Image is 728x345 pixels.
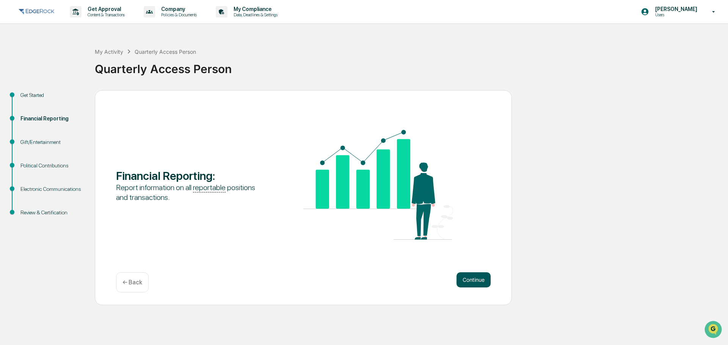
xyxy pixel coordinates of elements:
span: Data Lookup [15,110,48,117]
div: Start new chat [26,58,124,66]
div: We're available if you need us! [26,66,96,72]
div: Political Contributions [20,162,83,170]
div: Quarterly Access Person [95,56,724,76]
p: How can we help? [8,16,138,28]
a: 🗄️Attestations [52,92,97,106]
p: Get Approval [82,6,129,12]
div: Financial Reporting : [116,169,266,183]
div: Financial Reporting [20,115,83,123]
p: Content & Transactions [82,12,129,17]
a: 🖐️Preclearance [5,92,52,106]
div: Gift/Entertainment [20,138,83,146]
div: 🔎 [8,111,14,117]
p: ← Back [122,279,142,286]
u: reportable [193,183,226,192]
span: Attestations [63,95,94,103]
div: Electronic Communications [20,185,83,193]
span: Pylon [75,128,92,134]
img: logo [18,7,55,16]
div: 🖐️ [8,96,14,102]
button: Continue [457,272,491,287]
div: Review & Certification [20,209,83,217]
div: 🗄️ [55,96,61,102]
div: My Activity [95,48,123,55]
img: Financial Reporting [303,130,453,240]
div: Quarterly Access Person [135,48,196,55]
img: 1746055101610-c473b297-6a78-478c-a979-82029cc54cd1 [8,58,21,72]
div: Get Started [20,91,83,99]
p: [PERSON_NAME] [649,6,701,12]
a: 🔎Data Lookup [5,107,51,120]
span: Preclearance [15,95,49,103]
iframe: Open customer support [704,320,724,340]
div: Report information on all positions and transactions. [116,183,266,202]
p: My Compliance [227,6,281,12]
p: Company [155,6,201,12]
p: Policies & Documents [155,12,201,17]
p: Data, Deadlines & Settings [227,12,281,17]
button: Start new chat [129,60,138,69]
a: Powered byPylon [53,128,92,134]
p: Users [649,12,701,17]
